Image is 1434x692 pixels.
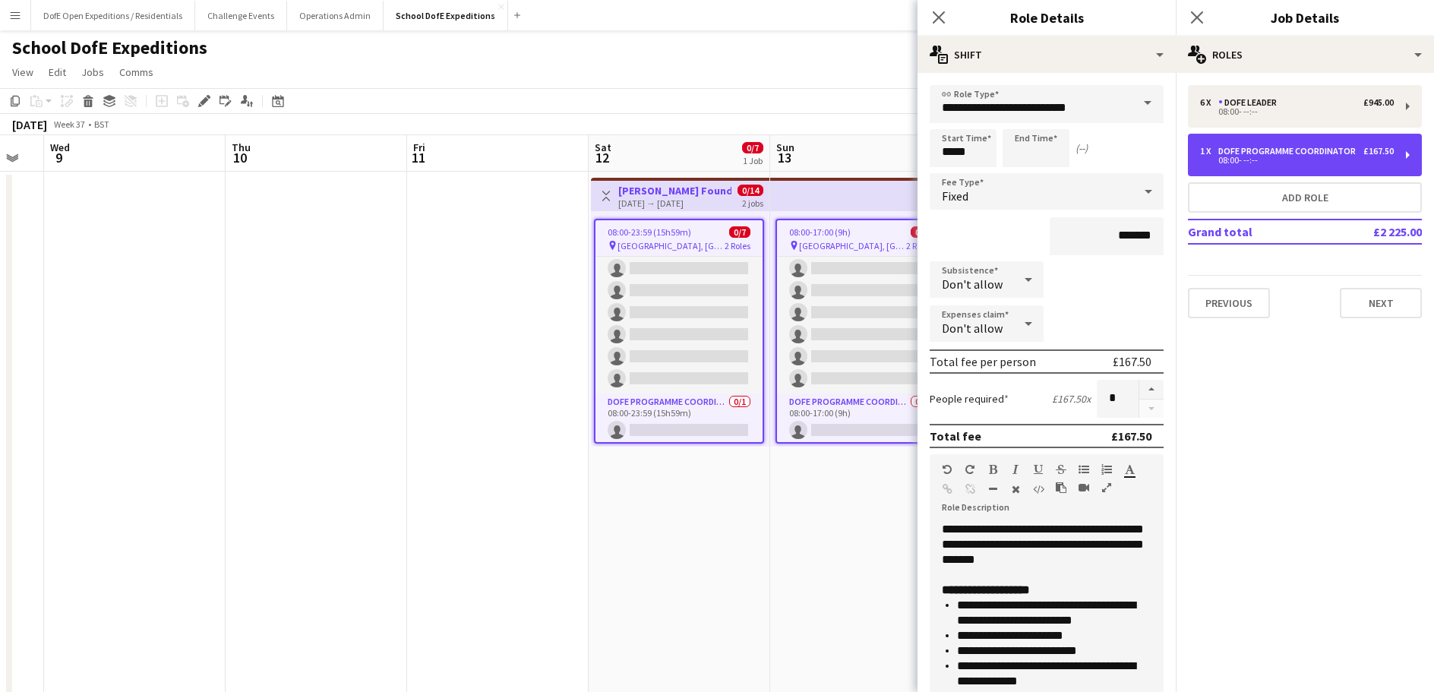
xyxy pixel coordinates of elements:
div: (--) [1075,141,1088,155]
span: Thu [232,141,251,154]
button: Unordered List [1079,463,1089,476]
span: 08:00-17:00 (9h) [789,226,851,238]
span: [GEOGRAPHIC_DATA], [GEOGRAPHIC_DATA] [618,240,725,251]
button: Redo [965,463,975,476]
div: 2 jobs [742,196,763,209]
button: DofE Open Expeditions / Residentials [31,1,195,30]
button: Add role [1188,182,1422,213]
span: Week 37 [50,118,88,130]
button: HTML Code [1033,483,1044,495]
span: 2 Roles [725,240,750,251]
div: Roles [1176,36,1434,73]
button: Operations Admin [287,1,384,30]
a: Comms [113,62,160,82]
div: [DATE] [12,117,47,132]
span: Don't allow [942,321,1003,336]
span: 0/7 [729,226,750,238]
span: Sat [595,141,611,154]
span: Sun [776,141,794,154]
div: £167.50 [1363,146,1394,156]
span: 10 [229,149,251,166]
span: 9 [48,149,70,166]
td: £2 225.00 [1326,220,1422,244]
div: £167.50 [1111,428,1151,444]
button: School DofE Expeditions [384,1,508,30]
div: 6 x [1200,97,1218,108]
span: 08:00-23:59 (15h59m) [608,226,691,238]
button: Previous [1188,288,1270,318]
a: Edit [43,62,72,82]
span: Jobs [81,65,104,79]
div: 1 x [1200,146,1218,156]
span: Fixed [942,188,968,204]
div: 08:00- --:-- [1200,108,1394,115]
button: Italic [1010,463,1021,476]
button: Undo [942,463,952,476]
app-job-card: 08:00-17:00 (9h)0/7 [GEOGRAPHIC_DATA], [GEOGRAPHIC_DATA]2 RolesDofE Leader10A0/608:00-17:00 (9h) ... [775,219,946,444]
td: Grand total [1188,220,1326,244]
div: 08:00- --:-- [1200,156,1394,164]
span: Fri [413,141,425,154]
span: Edit [49,65,66,79]
h3: Job Details [1176,8,1434,27]
span: 2 Roles [906,240,932,251]
button: Text Color [1124,463,1135,476]
a: View [6,62,39,82]
span: Don't allow [942,276,1003,292]
div: 1 Job [743,155,763,166]
button: Horizontal Line [987,483,998,495]
button: Challenge Events [195,1,287,30]
div: £167.50 [1113,354,1151,369]
div: Total fee [930,428,981,444]
div: £167.50 x [1052,392,1091,406]
span: 0/7 [911,226,932,238]
button: Paste as plain text [1056,482,1066,494]
button: Next [1340,288,1422,318]
div: DofE Programme Coordinator [1218,146,1362,156]
app-card-role: DofE Programme Coordinator0/108:00-17:00 (9h) [777,393,944,445]
span: [GEOGRAPHIC_DATA], [GEOGRAPHIC_DATA] [799,240,906,251]
button: Strikethrough [1056,463,1066,476]
span: 0/7 [742,142,763,153]
span: 0/14 [738,185,763,196]
button: Bold [987,463,998,476]
h3: [PERSON_NAME] Foundation - DofE Bronze Qualifying Expedition [618,184,731,197]
span: Comms [119,65,153,79]
button: Underline [1033,463,1044,476]
button: Insert video [1079,482,1089,494]
button: Clear Formatting [1010,483,1021,495]
span: 12 [592,149,611,166]
span: View [12,65,33,79]
button: Fullscreen [1101,482,1112,494]
app-card-role: DofE Programme Coordinator0/108:00-23:59 (15h59m) [595,393,763,445]
span: Wed [50,141,70,154]
label: People required [930,392,1009,406]
app-card-role: DofE Leader10A0/608:00-23:59 (15h59m) [595,232,763,393]
button: Increase [1139,380,1164,400]
span: 11 [411,149,425,166]
app-job-card: 08:00-23:59 (15h59m)0/7 [GEOGRAPHIC_DATA], [GEOGRAPHIC_DATA]2 RolesDofE Leader10A0/608:00-23:59 (... [594,219,764,444]
h1: School DofE Expeditions [12,36,207,59]
div: [DATE] → [DATE] [618,197,731,209]
h3: Role Details [918,8,1176,27]
span: 13 [774,149,794,166]
div: £945.00 [1363,97,1394,108]
div: DofE Leader [1218,97,1283,108]
app-card-role: DofE Leader10A0/608:00-17:00 (9h) [777,232,944,393]
div: Shift [918,36,1176,73]
button: Ordered List [1101,463,1112,476]
a: Jobs [75,62,110,82]
div: BST [94,118,109,130]
div: Total fee per person [930,354,1036,369]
